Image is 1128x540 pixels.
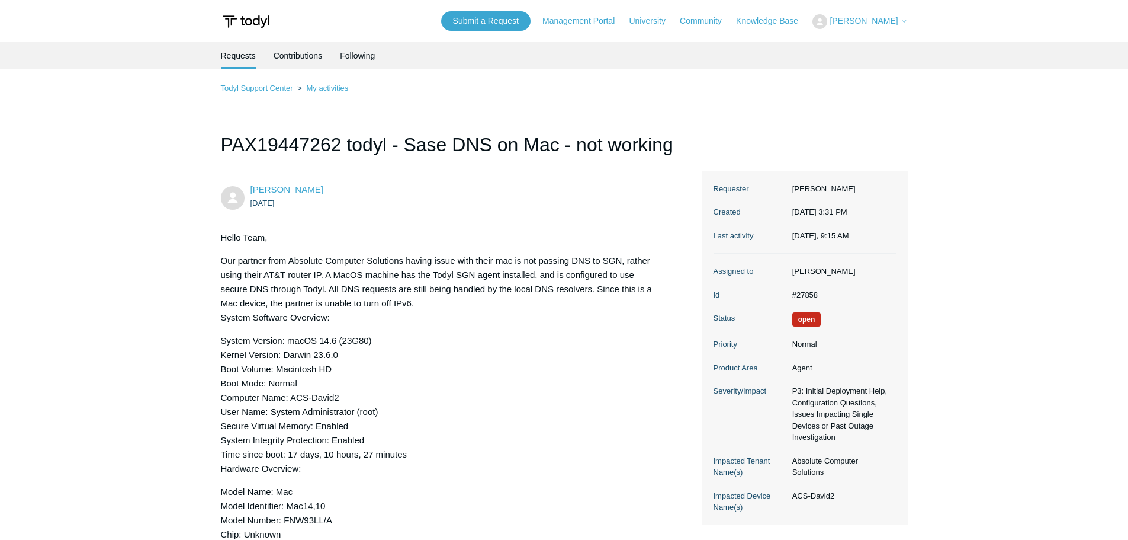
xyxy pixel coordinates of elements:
li: My activities [295,84,348,92]
a: Todyl Support Center [221,84,293,92]
dt: Product Area [714,362,786,374]
dd: Agent [786,362,896,374]
dt: Requester [714,183,786,195]
a: Following [340,42,375,69]
a: My activities [306,84,348,92]
a: University [629,15,677,27]
dt: Id [714,289,786,301]
a: Submit a Request [441,11,531,31]
dd: Absolute Computer Solutions [786,455,896,478]
time: 09/02/2025, 15:31 [792,207,847,216]
p: System Version: macOS 14.6 (23G80) Kernel Version: Darwin 23.6.0 Boot Volume: Macintosh HD Boot M... [221,334,663,476]
dt: Impacted Device Name(s) [714,490,786,513]
a: Knowledge Base [736,15,810,27]
a: Management Portal [542,15,626,27]
a: Contributions [274,42,323,69]
li: Requests [221,42,256,69]
dt: Status [714,312,786,324]
span: [PERSON_NAME] [830,16,898,25]
span: Alisher Azimov [250,184,323,194]
p: Hello Team, [221,231,663,245]
a: [PERSON_NAME] [250,184,323,194]
dd: P3: Initial Deployment Help, Configuration Questions, Issues Impacting Single Devices or Past Out... [786,385,896,443]
span: We are working on a response for you [792,312,821,327]
dd: ACS-David2 [786,490,896,502]
dd: [PERSON_NAME] [786,183,896,195]
dd: [PERSON_NAME] [786,266,896,277]
button: [PERSON_NAME] [812,14,907,29]
img: Todyl Support Center Help Center home page [221,11,271,33]
dt: Last activity [714,230,786,242]
dt: Priority [714,338,786,350]
h1: PAX19447262 todyl - Sase DNS on Mac - not working [221,130,674,171]
time: 09/10/2025, 09:15 [792,231,849,240]
dt: Created [714,206,786,218]
dd: #27858 [786,289,896,301]
li: Todyl Support Center [221,84,295,92]
dd: Normal [786,338,896,350]
dt: Assigned to [714,266,786,277]
dt: Impacted Tenant Name(s) [714,455,786,478]
time: 09/02/2025, 15:31 [250,199,275,207]
dt: Severity/Impact [714,385,786,397]
p: Our partner from Absolute Computer Solutions having issue with their mac is not passing DNS to SG... [221,254,663,325]
a: Community [680,15,734,27]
